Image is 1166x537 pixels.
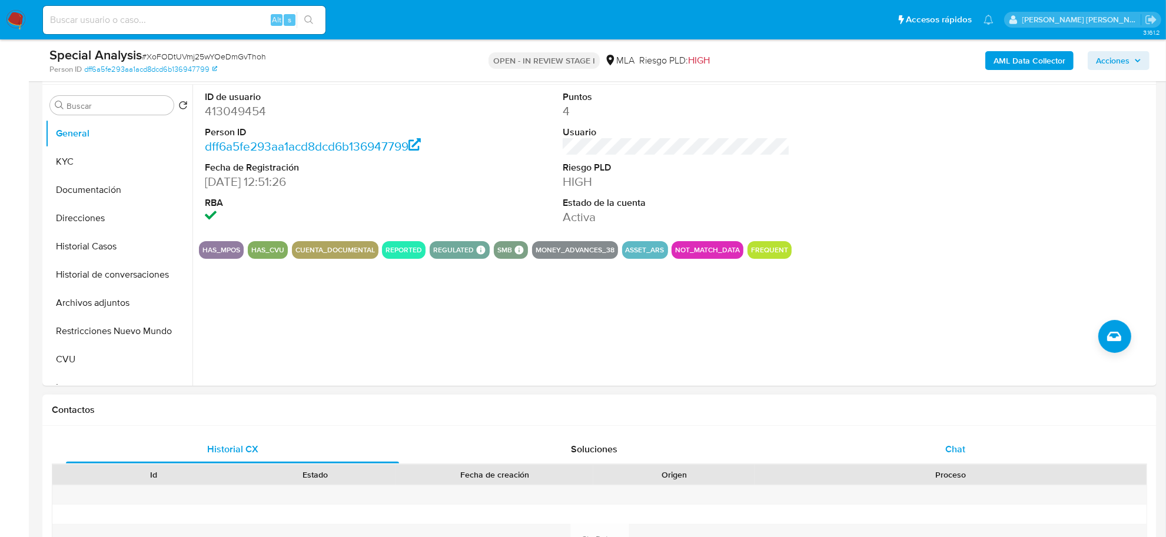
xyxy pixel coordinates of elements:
[205,126,432,139] dt: Person ID
[45,317,192,345] button: Restricciones Nuevo Mundo
[563,174,790,190] dd: HIGH
[639,54,710,67] span: Riesgo PLD:
[84,64,217,75] a: dff6a5fe293aa1acd8dcd6b136947799
[49,45,142,64] b: Special Analysis
[1022,14,1141,25] p: mayra.pernia@mercadolibre.com
[563,91,790,104] dt: Puntos
[49,64,82,75] b: Person ID
[178,101,188,114] button: Volver al orden por defecto
[43,12,325,28] input: Buscar usuario o caso...
[205,138,421,155] a: dff6a5fe293aa1acd8dcd6b136947799
[404,469,585,481] div: Fecha de creación
[602,469,746,481] div: Origen
[45,148,192,176] button: KYC
[945,442,965,456] span: Chat
[242,469,387,481] div: Estado
[55,101,64,110] button: Buscar
[1088,51,1150,70] button: Acciones
[142,51,266,62] span: # XoFODtUVmj25wYOeDmGvThoh
[604,54,635,67] div: MLA
[67,101,169,111] input: Buscar
[45,232,192,261] button: Historial Casos
[563,161,790,174] dt: Riesgo PLD
[45,204,192,232] button: Direcciones
[45,119,192,148] button: General
[52,404,1147,416] h1: Contactos
[984,15,994,25] a: Notificaciones
[272,14,281,25] span: Alt
[45,289,192,317] button: Archivos adjuntos
[563,196,790,209] dt: Estado de la cuenta
[994,51,1065,70] b: AML Data Collector
[563,126,790,139] dt: Usuario
[489,52,600,69] p: OPEN - IN REVIEW STAGE I
[563,103,790,119] dd: 4
[205,91,432,104] dt: ID de usuario
[1096,51,1130,70] span: Acciones
[763,469,1138,481] div: Proceso
[1145,14,1157,26] a: Salir
[205,196,432,209] dt: RBA
[297,12,321,28] button: search-icon
[207,442,258,456] span: Historial CX
[985,51,1074,70] button: AML Data Collector
[81,469,226,481] div: Id
[205,174,432,190] dd: [DATE] 12:51:26
[205,161,432,174] dt: Fecha de Registración
[45,345,192,373] button: CVU
[563,209,790,225] dd: Activa
[45,176,192,204] button: Documentación
[205,103,432,119] dd: 413049454
[688,54,710,67] span: HIGH
[571,442,617,456] span: Soluciones
[288,14,291,25] span: s
[906,14,972,26] span: Accesos rápidos
[45,373,192,402] button: Items
[1143,28,1160,37] span: 3.161.2
[45,261,192,289] button: Historial de conversaciones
